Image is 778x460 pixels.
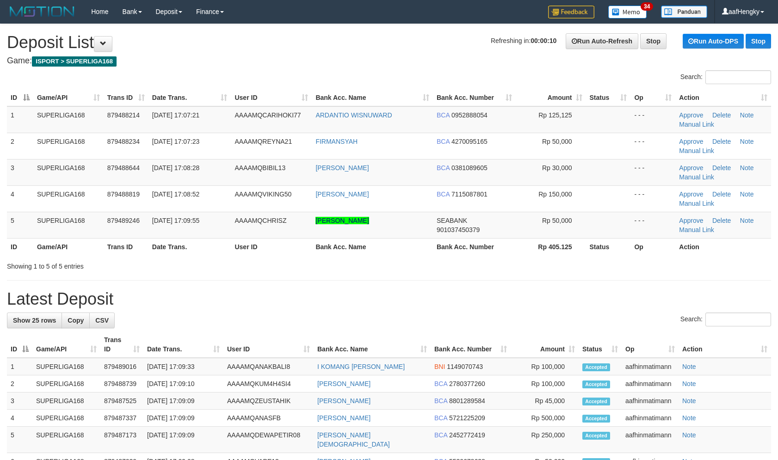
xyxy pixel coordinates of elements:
a: Note [682,397,696,405]
span: Copy [68,317,84,324]
td: 2 [7,375,32,393]
td: [DATE] 17:09:10 [143,375,223,393]
input: Search: [705,70,771,84]
span: Rp 50,000 [542,138,572,145]
div: Showing 1 to 5 of 5 entries [7,258,317,271]
a: Manual Link [679,147,714,154]
td: 1 [7,106,33,133]
a: Delete [712,217,731,224]
span: Copy 7115087801 to clipboard [451,190,488,198]
td: SUPERLIGA168 [32,358,100,375]
span: [DATE] 17:08:52 [152,190,199,198]
span: Rp 50,000 [542,217,572,224]
a: [PERSON_NAME] [315,217,369,224]
span: AAAAMQCARIHOKI77 [235,111,301,119]
td: 3 [7,159,33,185]
a: Note [740,111,754,119]
th: Status: activate to sort column ascending [586,89,631,106]
td: SUPERLIGA168 [33,212,104,238]
td: AAAAMQDEWAPETIR08 [223,427,314,453]
span: Rp 125,125 [538,111,572,119]
span: 879488819 [107,190,140,198]
span: Show 25 rows [13,317,56,324]
a: I KOMANG [PERSON_NAME] [317,363,405,370]
span: [DATE] 17:07:21 [152,111,199,119]
td: 3 [7,393,32,410]
td: SUPERLIGA168 [33,185,104,212]
td: Rp 100,000 [511,375,579,393]
a: Approve [679,164,703,172]
a: Delete [712,190,731,198]
th: Action: activate to sort column ascending [679,331,771,358]
td: 879487525 [100,393,143,410]
a: Manual Link [679,121,714,128]
th: Bank Acc. Name [312,238,433,255]
th: Bank Acc. Number: activate to sort column ascending [431,331,511,358]
a: [PERSON_NAME] [315,164,369,172]
span: Copy 1149070743 to clipboard [447,363,483,370]
th: Amount: activate to sort column ascending [516,89,586,106]
th: Status [586,238,631,255]
img: Feedback.jpg [548,6,594,18]
input: Search: [705,313,771,326]
img: MOTION_logo.png [7,5,77,18]
td: 5 [7,212,33,238]
td: 879487337 [100,410,143,427]
span: BNI [434,363,445,370]
span: BCA [437,111,450,119]
a: Note [740,164,754,172]
td: 879489016 [100,358,143,375]
a: Note [740,217,754,224]
img: panduan.png [661,6,707,18]
span: [DATE] 17:08:28 [152,164,199,172]
td: 4 [7,185,33,212]
th: Date Trans. [148,238,231,255]
a: [PERSON_NAME] [317,397,370,405]
a: Stop [640,33,667,49]
a: Note [740,190,754,198]
th: Game/API [33,238,104,255]
th: Trans ID [104,238,148,255]
td: SUPERLIGA168 [32,393,100,410]
th: User ID [231,238,312,255]
th: Bank Acc. Name: activate to sort column ascending [314,331,431,358]
td: 1 [7,358,32,375]
span: [DATE] 17:09:55 [152,217,199,224]
td: 4 [7,410,32,427]
a: Approve [679,138,703,145]
th: Date Trans.: activate to sort column ascending [148,89,231,106]
td: SUPERLIGA168 [33,106,104,133]
th: User ID: activate to sort column ascending [223,331,314,358]
span: AAAAMQBIBIL13 [235,164,285,172]
th: Action: activate to sort column ascending [675,89,771,106]
strong: 00:00:10 [531,37,556,44]
td: SUPERLIGA168 [32,410,100,427]
a: FIRMANSYAH [315,138,358,145]
th: User ID: activate to sort column ascending [231,89,312,106]
a: Note [740,138,754,145]
th: Op [630,238,675,255]
span: Accepted [582,398,610,405]
td: 5 [7,427,32,453]
a: ARDANTIO WISNUWARD [315,111,392,119]
td: - - - [630,185,675,212]
a: [PERSON_NAME][DEMOGRAPHIC_DATA] [317,431,390,448]
span: Copy 2780377260 to clipboard [449,380,485,387]
span: BCA [437,138,450,145]
td: SUPERLIGA168 [32,375,100,393]
th: Op: activate to sort column ascending [630,89,675,106]
th: Bank Acc. Number: activate to sort column ascending [433,89,516,106]
th: ID [7,238,33,255]
span: AAAAMQCHRISZ [235,217,286,224]
span: BCA [434,397,447,405]
td: SUPERLIGA168 [33,159,104,185]
span: Rp 150,000 [538,190,572,198]
span: CSV [95,317,109,324]
a: Note [682,363,696,370]
h1: Latest Deposit [7,290,771,308]
a: Delete [712,164,731,172]
span: SEABANK [437,217,467,224]
td: Rp 45,000 [511,393,579,410]
td: Rp 500,000 [511,410,579,427]
th: Op: activate to sort column ascending [622,331,679,358]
